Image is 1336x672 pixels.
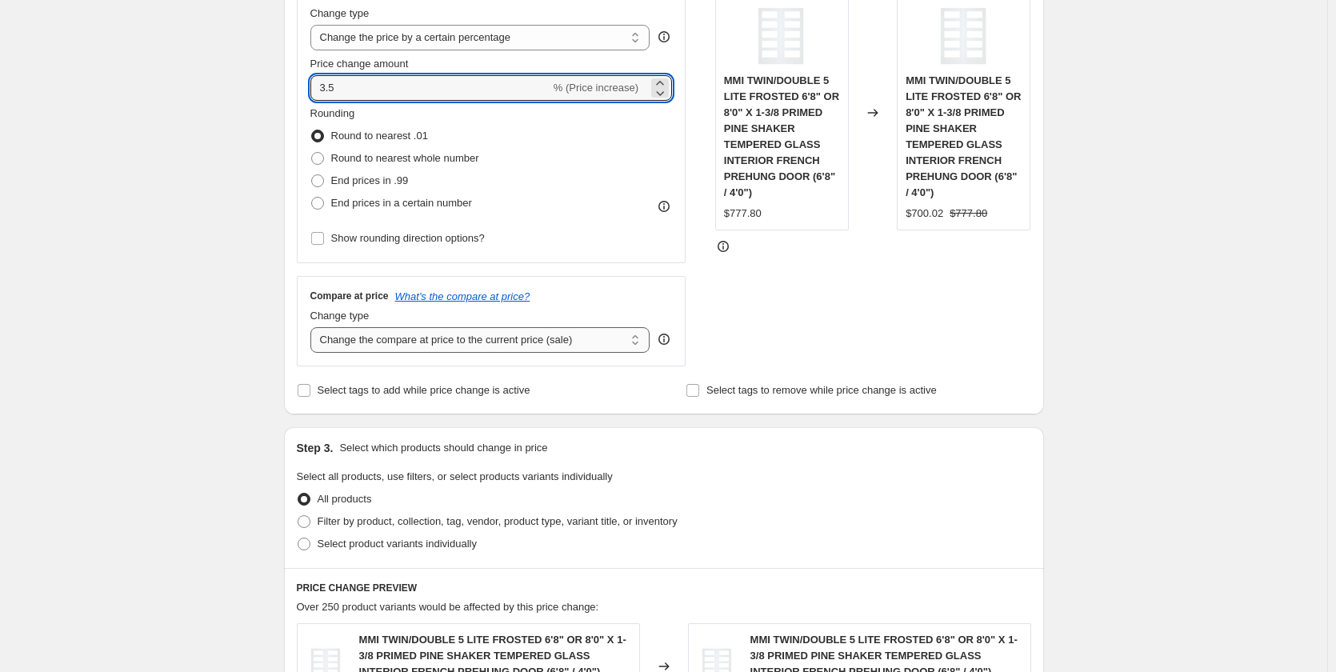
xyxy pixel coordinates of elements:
span: All products [318,493,372,505]
img: TWIN5LITE6_8_cc7cf5be-5d94-4c55-8dda-05f9453c381e_80x.png [750,4,814,68]
h3: Compare at price [310,290,389,302]
h2: Step 3. [297,440,334,456]
button: What's the compare at price? [395,290,530,302]
span: Show rounding direction options? [331,232,485,244]
div: help [656,29,672,45]
h6: PRICE CHANGE PREVIEW [297,582,1031,594]
span: Over 250 product variants would be affected by this price change: [297,601,599,613]
img: TWIN5LITE6_8_cc7cf5be-5d94-4c55-8dda-05f9453c381e_80x.png [932,4,996,68]
span: Select product variants individually [318,538,477,550]
span: End prices in .99 [331,174,409,186]
span: Change type [310,310,370,322]
div: $700.02 [906,206,943,222]
span: Select tags to remove while price change is active [706,384,937,396]
span: Filter by product, collection, tag, vendor, product type, variant title, or inventory [318,515,678,527]
input: -15 [310,75,550,101]
div: help [656,331,672,347]
span: % (Price increase) [554,82,638,94]
span: Select tags to add while price change is active [318,384,530,396]
strike: $777.80 [950,206,987,222]
div: $777.80 [724,206,762,222]
span: End prices in a certain number [331,197,472,209]
span: MMI TWIN/DOUBLE 5 LITE FROSTED 6'8" OR 8'0" X 1-3/8 PRIMED PINE SHAKER TEMPERED GLASS INTERIOR FR... [724,74,839,198]
span: Round to nearest whole number [331,152,479,164]
span: MMI TWIN/DOUBLE 5 LITE FROSTED 6'8" OR 8'0" X 1-3/8 PRIMED PINE SHAKER TEMPERED GLASS INTERIOR FR... [906,74,1021,198]
span: Round to nearest .01 [331,130,428,142]
span: Select all products, use filters, or select products variants individually [297,470,613,482]
span: Rounding [310,107,355,119]
span: Change type [310,7,370,19]
p: Select which products should change in price [339,440,547,456]
span: Price change amount [310,58,409,70]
